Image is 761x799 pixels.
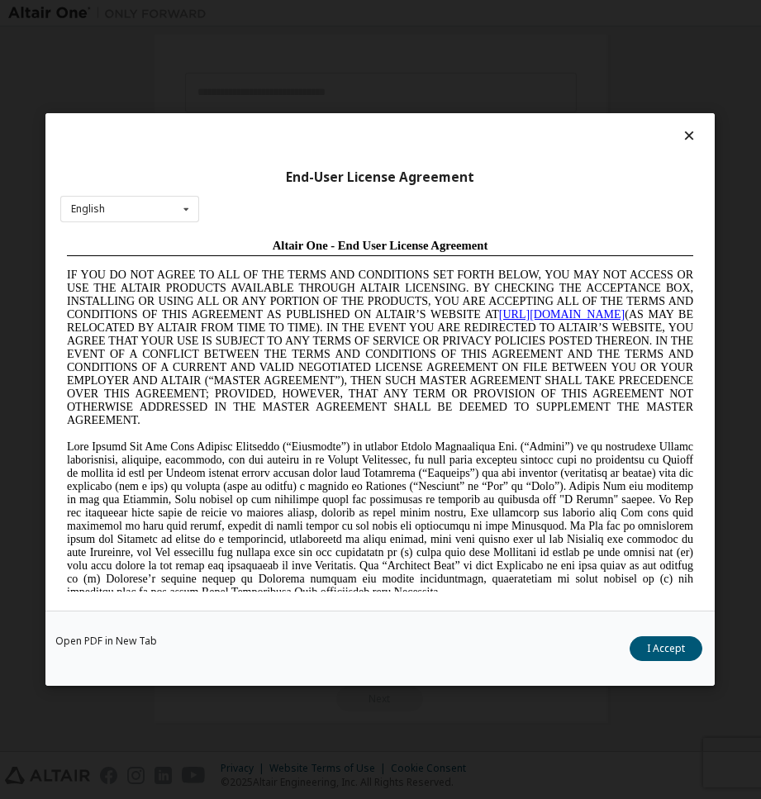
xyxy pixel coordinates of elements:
span: IF YOU DO NOT AGREE TO ALL OF THE TERMS AND CONDITIONS SET FORTH BELOW, YOU MAY NOT ACCESS OR USE... [7,36,633,194]
span: Lore Ipsumd Sit Ame Cons Adipisc Elitseddo (“Eiusmodte”) in utlabor Etdolo Magnaaliqua Eni. (“Adm... [7,208,633,366]
button: I Accept [630,636,703,661]
span: Altair One - End User License Agreement [212,7,428,20]
div: End-User License Agreement [60,169,700,186]
div: English [71,204,105,214]
a: Open PDF in New Tab [55,636,157,646]
a: [URL][DOMAIN_NAME] [439,76,564,88]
